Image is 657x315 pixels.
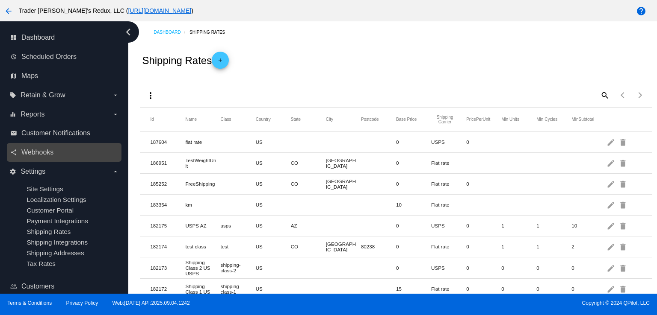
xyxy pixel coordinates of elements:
[121,25,135,39] i: chevron_left
[536,284,571,294] mat-cell: 0
[10,73,17,79] i: map
[396,137,431,147] mat-cell: 0
[536,242,571,251] mat-cell: 1
[326,155,361,171] mat-cell: [GEOGRAPHIC_DATA]
[396,158,431,168] mat-cell: 0
[607,177,617,190] mat-icon: edit
[150,284,185,294] mat-cell: 182172
[221,221,256,230] mat-cell: usps
[619,156,629,169] mat-icon: delete
[27,185,63,192] a: Site Settings
[431,115,459,124] button: Change sorting for ShippingCarrier
[10,31,119,44] a: dashboard Dashboard
[9,168,16,175] i: settings
[21,72,38,80] span: Maps
[632,87,649,104] button: Next page
[27,207,74,214] span: Customer Portal
[186,257,221,278] mat-cell: Shipping Class 2 US USPS
[501,117,519,122] button: Change sorting for MinUnits
[21,149,53,156] span: Webhooks
[466,117,490,122] button: Change sorting for PricePerUnit
[607,282,617,295] mat-icon: edit
[27,217,88,225] span: Payment Integrations
[431,221,466,230] mat-cell: USPS
[10,50,119,64] a: update Scheduled Orders
[186,137,221,147] mat-cell: flat rate
[615,87,632,104] button: Previous page
[142,52,229,69] h2: Shipping Rates
[619,135,629,149] mat-icon: delete
[466,137,501,147] mat-cell: 0
[21,34,55,41] span: Dashboard
[536,117,557,122] button: Change sorting for MinCycles
[326,239,361,254] mat-cell: [GEOGRAPHIC_DATA]
[66,300,98,306] a: Privacy Policy
[221,117,231,122] button: Change sorting for Class
[128,7,191,14] a: [URL][DOMAIN_NAME]
[221,281,256,297] mat-cell: shipping-class-1
[571,263,607,273] mat-cell: 0
[150,242,185,251] mat-cell: 182174
[189,26,233,39] a: Shipping Rates
[112,168,119,175] i: arrow_drop_down
[619,219,629,232] mat-icon: delete
[256,117,271,122] button: Change sorting for Country
[27,239,88,246] a: Shipping Integrations
[27,260,56,267] span: Tax Rates
[21,111,44,118] span: Reports
[256,137,291,147] mat-cell: US
[607,198,617,211] mat-icon: edit
[326,176,361,192] mat-cell: [GEOGRAPHIC_DATA]
[27,228,71,235] a: Shipping Rates
[466,179,501,189] mat-cell: 0
[27,249,84,257] span: Shipping Addresses
[256,284,291,294] mat-cell: US
[466,221,501,230] mat-cell: 0
[291,117,301,122] button: Change sorting for State
[607,156,617,169] mat-icon: edit
[186,281,221,297] mat-cell: Shipping Class 1 US
[536,221,571,230] mat-cell: 1
[607,261,617,274] mat-icon: edit
[215,57,225,67] mat-icon: add
[619,261,629,274] mat-icon: delete
[571,117,594,122] button: Change sorting for MinSubtotal
[607,219,617,232] mat-icon: edit
[361,117,379,122] button: Change sorting for Postcode
[619,240,629,253] mat-icon: delete
[150,263,185,273] mat-cell: 182173
[150,117,154,122] button: Change sorting for Id
[326,117,333,122] button: Change sorting for City
[256,221,291,230] mat-cell: US
[431,284,466,294] mat-cell: Flat rate
[21,53,77,61] span: Scheduled Orders
[396,221,431,230] mat-cell: 0
[396,200,431,210] mat-cell: 10
[221,242,256,251] mat-cell: test
[150,200,185,210] mat-cell: 183354
[619,177,629,190] mat-icon: delete
[9,111,16,118] i: equalizer
[154,26,189,39] a: Dashboard
[21,129,90,137] span: Customer Notifications
[186,155,221,171] mat-cell: TestWeightUnit
[21,168,45,175] span: Settings
[431,263,466,273] mat-cell: USPS
[10,53,17,60] i: update
[186,179,221,189] mat-cell: FreeShipping
[186,117,197,122] button: Change sorting for Name
[10,126,119,140] a: email Customer Notifications
[10,130,17,137] i: email
[291,221,326,230] mat-cell: AZ
[571,221,607,230] mat-cell: 10
[501,221,536,230] mat-cell: 1
[571,284,607,294] mat-cell: 0
[291,242,326,251] mat-cell: CO
[291,158,326,168] mat-cell: CO
[431,242,466,251] mat-cell: Flat rate
[396,284,431,294] mat-cell: 15
[291,179,326,189] mat-cell: CO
